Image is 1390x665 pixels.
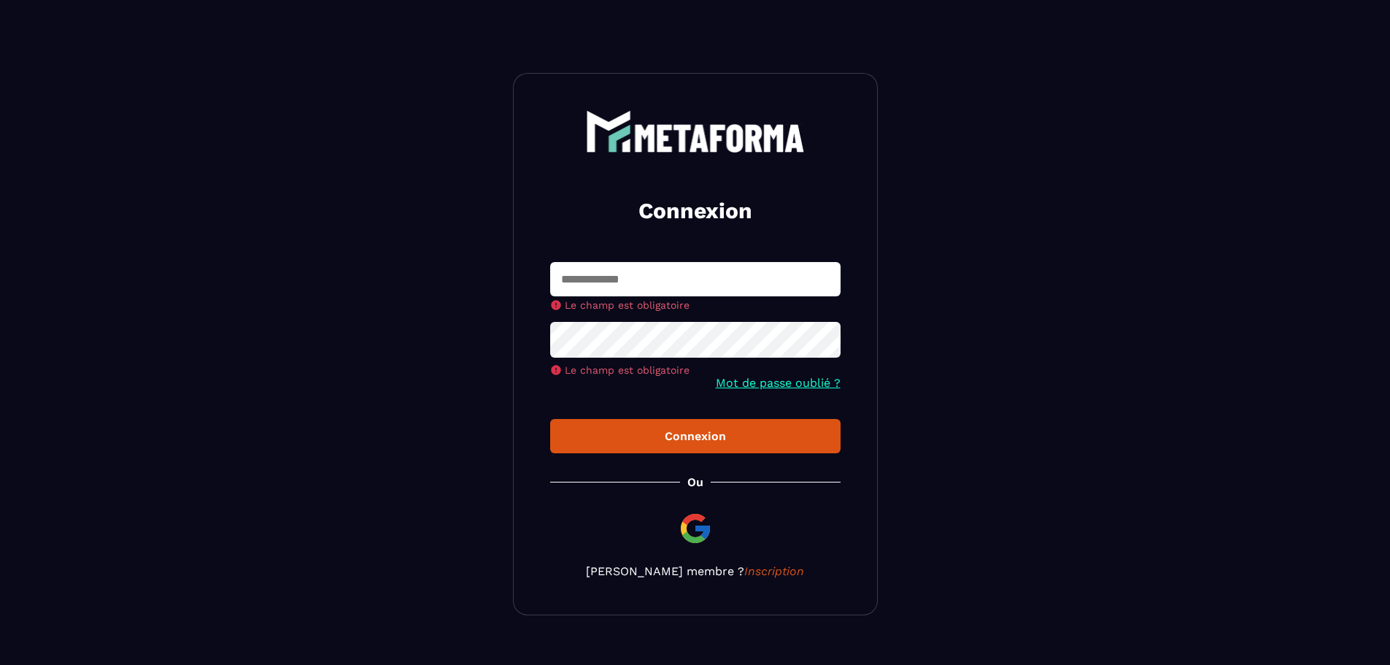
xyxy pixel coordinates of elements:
[586,110,805,153] img: logo
[550,564,841,578] p: [PERSON_NAME] membre ?
[568,196,823,226] h2: Connexion
[687,475,703,489] p: Ou
[562,429,829,443] div: Connexion
[550,419,841,453] button: Connexion
[565,299,690,311] span: Le champ est obligatoire
[678,511,713,546] img: google
[550,110,841,153] a: logo
[565,364,690,376] span: Le champ est obligatoire
[716,376,841,390] a: Mot de passe oublié ?
[744,564,804,578] a: Inscription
